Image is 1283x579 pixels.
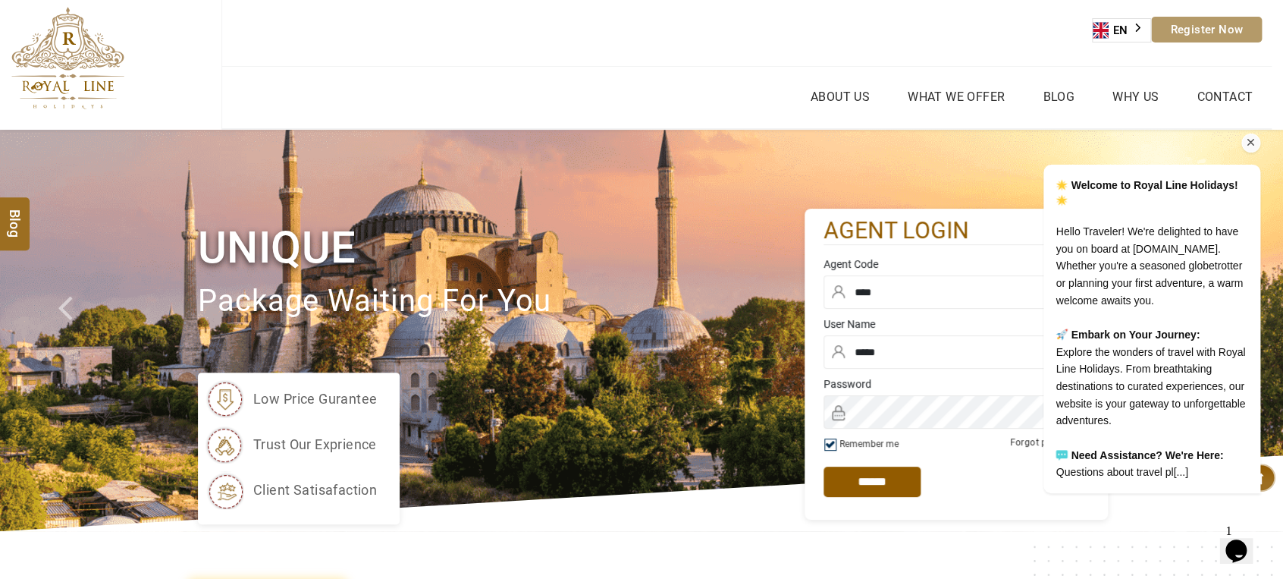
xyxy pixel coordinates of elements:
[205,426,377,464] li: trust our exprience
[839,439,899,449] label: Remember me
[11,7,124,109] img: The Royal Line Holidays
[205,471,377,509] li: client satisafaction
[823,256,1089,272] label: Agent Code
[823,216,1089,246] h2: agent login
[823,376,1089,392] label: Password
[5,209,25,222] span: Blog
[807,86,874,108] a: About Us
[904,86,1009,108] a: What we Offer
[198,219,805,276] h1: Unique
[198,276,805,327] p: package waiting for you
[205,380,377,418] li: low price gurantee
[39,130,103,531] a: Check next prev
[995,11,1268,511] iframe: chat widget
[823,316,1089,332] label: User Name
[1219,518,1268,564] iframe: chat widget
